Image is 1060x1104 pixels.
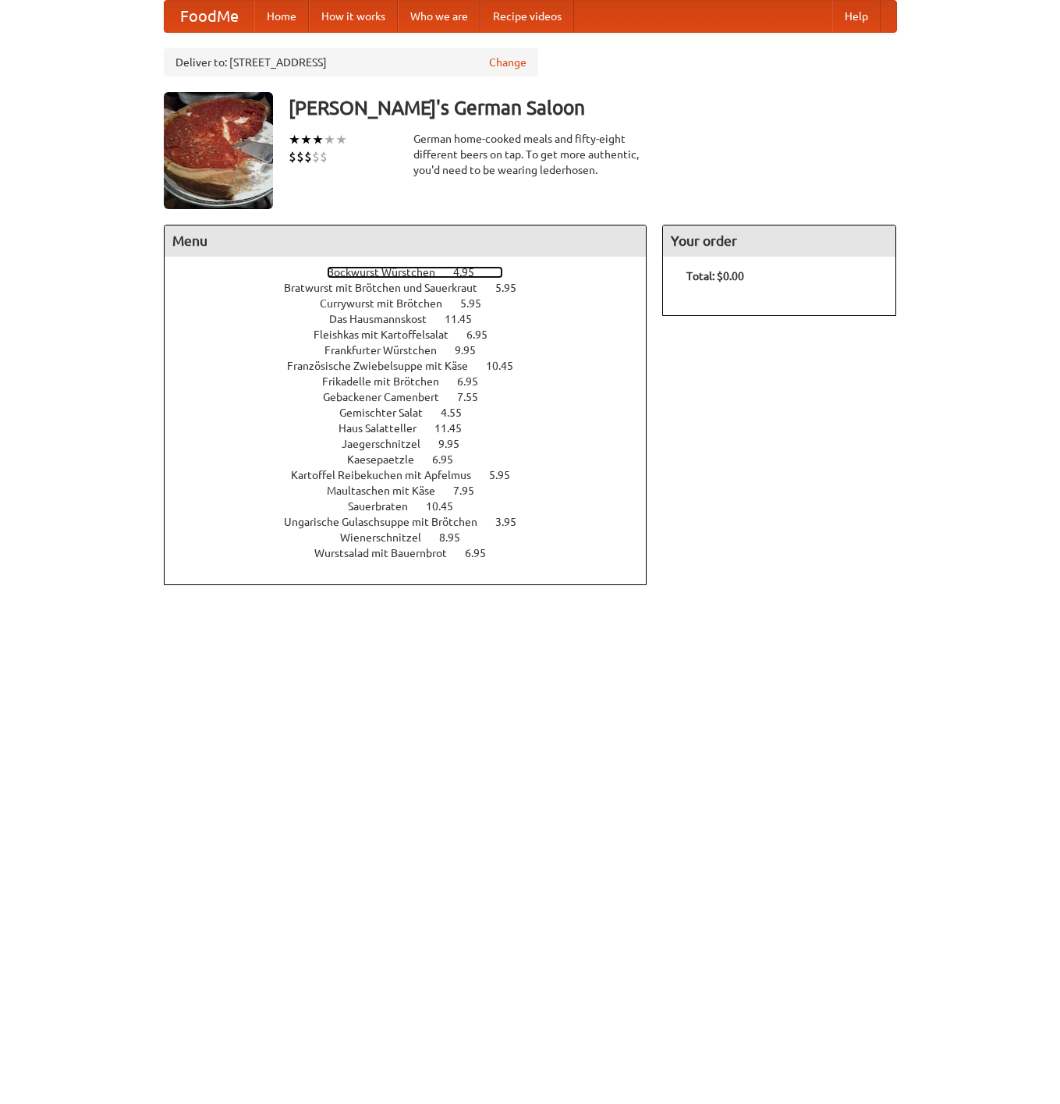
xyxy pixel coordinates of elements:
span: 4.95 [453,266,490,279]
span: Französische Zwiebelsuppe mit Käse [287,360,484,372]
h3: [PERSON_NAME]'s German Saloon [289,92,897,123]
span: Maultaschen mit Käse [327,485,451,497]
span: Haus Salatteller [339,422,432,435]
span: 6.95 [466,328,503,341]
div: Deliver to: [STREET_ADDRESS] [164,48,538,76]
span: Ungarische Gulaschsuppe mit Brötchen [284,516,493,528]
span: Bratwurst mit Brötchen und Sauerkraut [284,282,493,294]
li: ★ [324,131,335,148]
span: 11.45 [434,422,477,435]
a: Help [832,1,881,32]
h4: Your order [663,225,895,257]
li: $ [304,148,312,165]
li: $ [312,148,320,165]
div: German home-cooked meals and fifty-eight different beers on tap. To get more authentic, you'd nee... [413,131,647,178]
span: 5.95 [489,469,526,481]
a: Bratwurst mit Brötchen und Sauerkraut 5.95 [284,282,545,294]
span: Frikadelle mit Brötchen [322,375,455,388]
span: Kaesepaetzle [347,453,430,466]
a: Who we are [398,1,480,32]
li: ★ [335,131,347,148]
span: Jaegerschnitzel [342,438,436,450]
a: Französische Zwiebelsuppe mit Käse 10.45 [287,360,542,372]
span: 8.95 [439,531,476,544]
span: 3.95 [495,516,532,528]
a: Kaesepaetzle 6.95 [347,453,482,466]
a: Bockwurst Würstchen 4.95 [327,266,503,279]
a: Ungarische Gulaschsuppe mit Brötchen 3.95 [284,516,545,528]
a: Sauerbraten 10.45 [348,500,482,513]
span: Kartoffel Reibekuchen mit Apfelmus [291,469,487,481]
a: Haus Salatteller 11.45 [339,422,491,435]
li: $ [289,148,296,165]
span: Sauerbraten [348,500,424,513]
span: Currywurst mit Brötchen [320,297,458,310]
a: Fleishkas mit Kartoffelsalat 6.95 [314,328,516,341]
a: Das Hausmannskost 11.45 [329,313,501,325]
span: 7.95 [453,485,490,497]
span: 10.45 [426,500,469,513]
a: Home [254,1,309,32]
span: 5.95 [495,282,532,294]
span: 4.55 [441,406,477,419]
a: Frankfurter Würstchen 9.95 [324,344,505,357]
h4: Menu [165,225,647,257]
a: Jaegerschnitzel 9.95 [342,438,488,450]
a: FoodMe [165,1,254,32]
a: Gebackener Camenbert 7.55 [323,391,507,403]
a: Maultaschen mit Käse 7.95 [327,485,503,497]
li: $ [296,148,304,165]
b: Total: $0.00 [686,270,744,282]
a: Gemischter Salat 4.55 [339,406,491,419]
span: Bockwurst Würstchen [327,266,451,279]
span: 6.95 [432,453,469,466]
span: Frankfurter Würstchen [324,344,452,357]
span: 9.95 [438,438,475,450]
a: Kartoffel Reibekuchen mit Apfelmus 5.95 [291,469,539,481]
img: angular.jpg [164,92,273,209]
span: Gebackener Camenbert [323,391,455,403]
a: Frikadelle mit Brötchen 6.95 [322,375,507,388]
a: Currywurst mit Brötchen 5.95 [320,297,510,310]
span: Das Hausmannskost [329,313,442,325]
span: Fleishkas mit Kartoffelsalat [314,328,464,341]
span: Wienerschnitzel [340,531,437,544]
span: 6.95 [465,547,502,559]
li: ★ [300,131,312,148]
li: ★ [289,131,300,148]
a: Wienerschnitzel 8.95 [340,531,489,544]
a: Wurstsalad mit Bauernbrot 6.95 [314,547,515,559]
span: 9.95 [455,344,491,357]
li: $ [320,148,328,165]
span: 5.95 [460,297,497,310]
span: Wurstsalad mit Bauernbrot [314,547,463,559]
span: 11.45 [445,313,487,325]
span: 6.95 [457,375,494,388]
a: Change [489,55,526,70]
span: 10.45 [486,360,529,372]
a: How it works [309,1,398,32]
span: 7.55 [457,391,494,403]
li: ★ [312,131,324,148]
a: Recipe videos [480,1,574,32]
span: Gemischter Salat [339,406,438,419]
